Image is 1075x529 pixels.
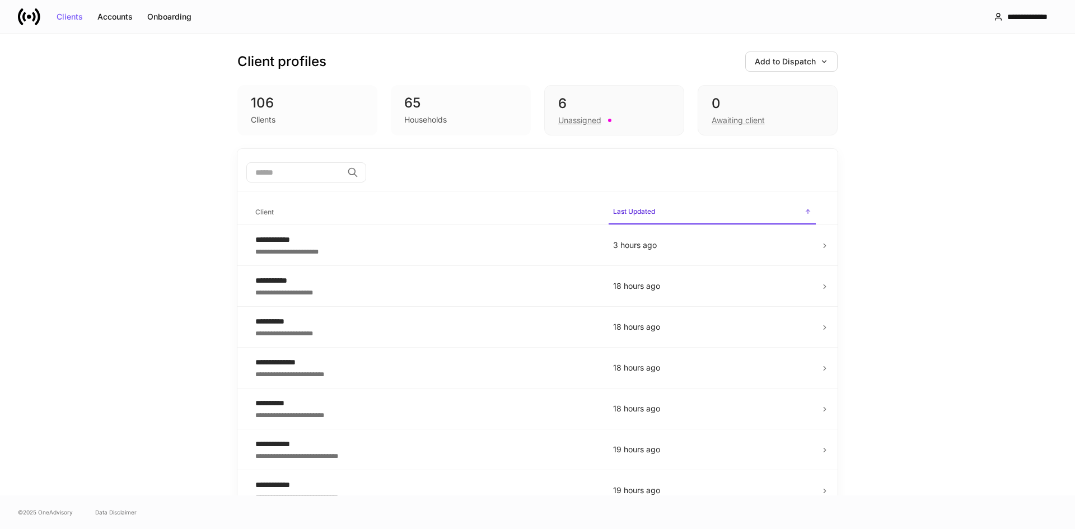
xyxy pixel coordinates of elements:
button: Add to Dispatch [745,52,838,72]
h3: Client profiles [237,53,326,71]
span: Client [251,201,600,224]
button: Clients [49,8,90,26]
div: 6Unassigned [544,85,684,135]
div: Unassigned [558,115,601,126]
button: Accounts [90,8,140,26]
p: 18 hours ago [613,403,811,414]
div: 65 [404,94,517,112]
a: Data Disclaimer [95,508,137,517]
p: 3 hours ago [613,240,811,251]
div: Onboarding [147,13,191,21]
button: Onboarding [140,8,199,26]
div: Awaiting client [712,115,765,126]
div: 0Awaiting client [698,85,838,135]
div: Households [404,114,447,125]
p: 19 hours ago [613,444,811,455]
div: Accounts [97,13,133,21]
span: Last Updated [609,200,816,224]
p: 19 hours ago [613,485,811,496]
h6: Last Updated [613,206,655,217]
p: 18 hours ago [613,362,811,373]
div: 0 [712,95,824,113]
div: 6 [558,95,670,113]
p: 18 hours ago [613,280,811,292]
div: Clients [251,114,275,125]
div: 106 [251,94,364,112]
h6: Client [255,207,274,217]
span: © 2025 OneAdvisory [18,508,73,517]
div: Add to Dispatch [755,58,828,65]
div: Clients [57,13,83,21]
p: 18 hours ago [613,321,811,333]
